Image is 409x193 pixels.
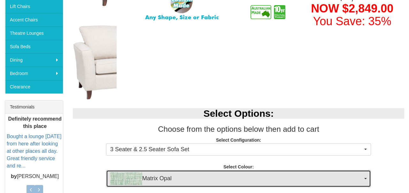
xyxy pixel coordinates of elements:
span: Matrix Opal [110,172,363,185]
b: by [11,173,17,179]
strong: Select Colour: [223,164,254,169]
p: [PERSON_NAME] [7,173,63,180]
font: You Save: 35% [313,15,391,28]
button: 3 Seater & 2.5 Seater Sofa Set [106,143,371,156]
a: Clearance [5,80,63,93]
a: Theatre Lounges [5,26,63,40]
img: Matrix Opal [110,172,142,185]
a: Bought a lounge [DATE] from here after looking at other places all day. Great friendly service an... [7,134,61,168]
strong: Select Configuration: [216,137,261,143]
span: NOW $2,849.00 [311,2,393,15]
button: Matrix OpalMatrix Opal [106,170,371,187]
h3: Choose from the options below then add to cart [73,125,404,133]
a: Accent Chairs [5,13,63,26]
b: Definitely recommend this place [8,116,62,129]
a: Bedroom [5,67,63,80]
div: Testimonials [5,100,63,114]
a: Sofa Beds [5,40,63,53]
a: Dining [5,53,63,67]
span: 3 Seater & 2.5 Seater Sofa Set [110,145,363,154]
b: Select Options: [204,108,274,119]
